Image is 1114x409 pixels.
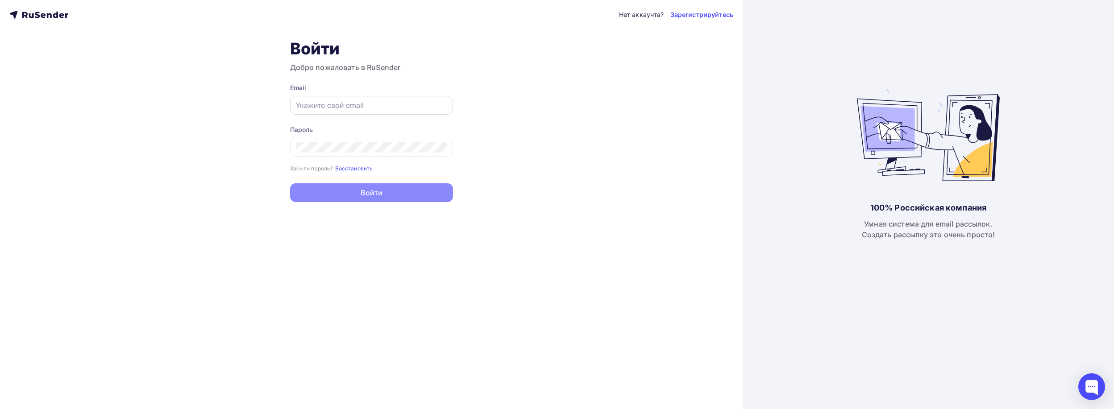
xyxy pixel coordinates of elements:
[290,183,453,202] button: Войти
[296,100,447,111] input: Укажите свой email
[335,164,373,172] a: Восстановить
[290,125,453,134] div: Пароль
[619,10,664,19] div: Нет аккаунта?
[290,62,453,73] h3: Добро пожаловать в RuSender
[870,202,986,213] div: 100% Российская компания
[862,219,995,240] div: Умная система для email рассылок. Создать рассылку это очень просто!
[290,165,333,172] small: Забыли пароль?
[670,10,733,19] a: Зарегистрируйтесь
[290,39,453,58] h1: Войти
[290,83,453,92] div: Email
[335,165,373,172] small: Восстановить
